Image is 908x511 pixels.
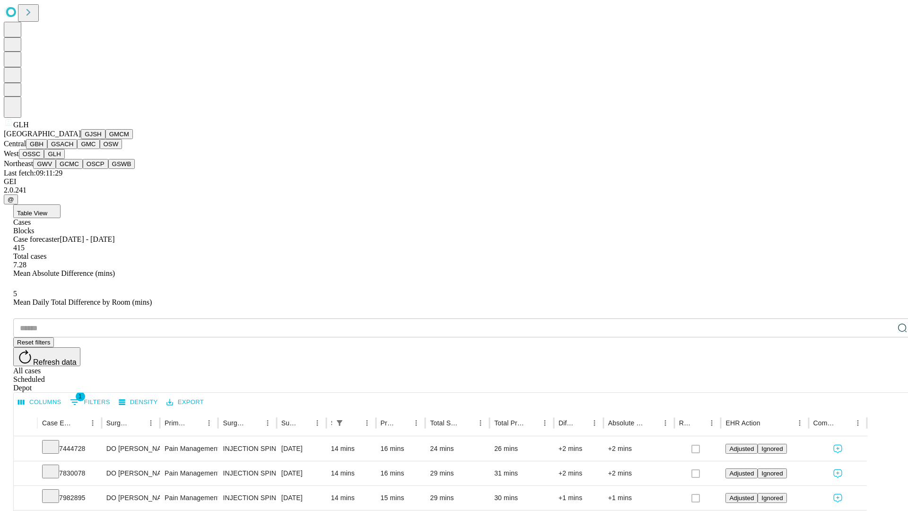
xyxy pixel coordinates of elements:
button: Sort [189,416,202,430]
div: 2.0.241 [4,186,904,194]
button: OSCP [83,159,108,169]
button: Menu [86,416,99,430]
span: 1 [76,392,85,401]
button: Density [116,395,160,410]
div: [DATE] [281,461,322,485]
button: Sort [347,416,360,430]
span: Ignored [761,470,783,477]
div: Pain Management [165,486,213,510]
span: Adjusted [729,494,754,502]
button: Sort [692,416,705,430]
span: Northeast [4,159,33,167]
span: Total cases [13,252,46,260]
button: Table View [13,204,61,218]
div: 14 mins [331,486,371,510]
span: Ignored [761,494,783,502]
button: GCMC [56,159,83,169]
div: 29 mins [430,461,485,485]
span: West [4,150,19,158]
button: Menu [538,416,551,430]
button: @ [4,194,18,204]
div: 14 mins [331,437,371,461]
button: Sort [838,416,851,430]
button: Select columns [16,395,64,410]
button: Show filters [333,416,346,430]
button: Show filters [68,395,113,410]
button: Expand [18,466,33,482]
div: Pain Management [165,437,213,461]
div: Predicted In Room Duration [381,419,396,427]
button: Menu [793,416,806,430]
button: Sort [297,416,311,430]
span: Central [4,140,26,148]
div: Pain Management [165,461,213,485]
div: Case Epic Id [42,419,72,427]
span: Adjusted [729,445,754,452]
span: Table View [17,210,47,217]
button: Adjusted [725,444,758,454]
div: 31 mins [494,461,549,485]
button: GSWB [108,159,135,169]
button: GSACH [47,139,77,149]
button: GWV [33,159,56,169]
button: Ignored [758,468,786,478]
button: Expand [18,441,33,458]
div: DO [PERSON_NAME] [PERSON_NAME] [106,437,155,461]
button: Menu [705,416,718,430]
div: Difference [559,419,574,427]
div: Surgeon Name [106,419,130,427]
button: Refresh data [13,347,80,366]
button: Menu [659,416,672,430]
div: Surgery Name [223,419,246,427]
div: +1 mins [559,486,599,510]
div: DO [PERSON_NAME] [PERSON_NAME] [106,486,155,510]
span: 415 [13,244,25,252]
span: Reset filters [17,339,50,346]
span: Ignored [761,445,783,452]
button: Adjusted [725,468,758,478]
span: Refresh data [33,358,77,366]
div: Comments [813,419,837,427]
button: Menu [474,416,487,430]
div: 16 mins [381,461,421,485]
button: Ignored [758,493,786,503]
div: 14 mins [331,461,371,485]
button: Menu [311,416,324,430]
span: @ [8,196,14,203]
div: INJECTION SPINE [MEDICAL_DATA] CERVICAL OR THORACIC [223,461,271,485]
button: Menu [851,416,864,430]
div: INJECTION SPINE [MEDICAL_DATA] CERVICAL OR THORACIC [223,437,271,461]
button: GMCM [105,129,133,139]
div: 15 mins [381,486,421,510]
button: Sort [646,416,659,430]
span: 5 [13,290,17,298]
div: INJECTION SPINE [MEDICAL_DATA] CERVICAL OR THORACIC [223,486,271,510]
div: 29 mins [430,486,485,510]
div: +2 mins [559,437,599,461]
div: +2 mins [608,461,670,485]
div: 7444728 [42,437,97,461]
span: Mean Absolute Difference (mins) [13,269,115,277]
button: Reset filters [13,337,54,347]
button: GLH [44,149,64,159]
button: Expand [18,490,33,507]
span: Mean Daily Total Difference by Room (mins) [13,298,152,306]
div: 1 active filter [333,416,346,430]
button: OSSC [19,149,44,159]
button: GJSH [81,129,105,139]
button: Menu [144,416,157,430]
div: [DATE] [281,486,322,510]
span: Case forecaster [13,235,60,243]
div: 24 mins [430,437,485,461]
div: GEI [4,177,904,186]
button: Export [164,395,206,410]
button: Sort [761,416,775,430]
button: Sort [461,416,474,430]
span: 7.28 [13,261,26,269]
div: 16 mins [381,437,421,461]
div: Scheduled In Room Duration [331,419,332,427]
button: Sort [396,416,410,430]
span: [GEOGRAPHIC_DATA] [4,130,81,138]
button: Sort [575,416,588,430]
button: Sort [73,416,86,430]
